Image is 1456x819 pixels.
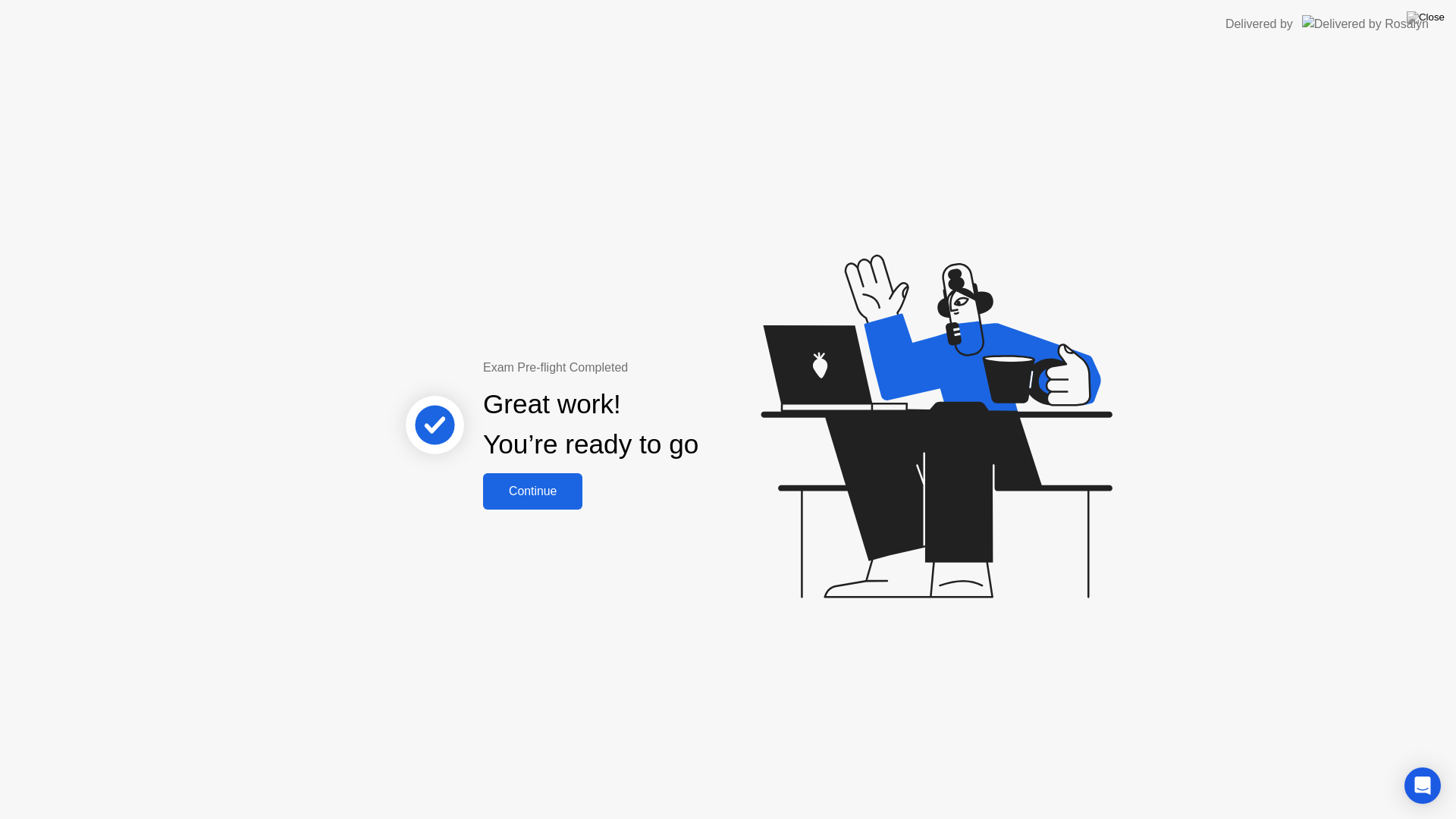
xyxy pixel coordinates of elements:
img: Delivered by Rosalyn [1302,15,1429,33]
img: Close [1407,11,1445,24]
div: Delivered by [1225,15,1293,33]
button: Continue [483,473,582,510]
div: Continue [488,485,578,498]
div: Great work! You’re ready to go [483,384,698,465]
div: Open Intercom Messenger [1404,767,1441,804]
div: Exam Pre-flight Completed [483,359,796,377]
